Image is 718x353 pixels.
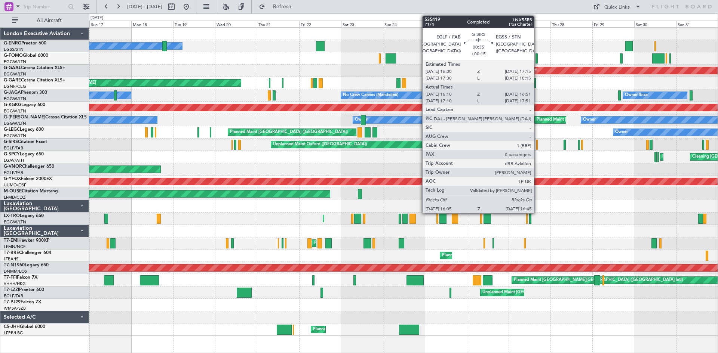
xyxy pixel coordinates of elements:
[604,4,630,11] div: Quick Links
[4,325,45,329] a: CS-JHHGlobal 6000
[482,287,605,298] div: Unplanned Maint [GEOGRAPHIC_DATA] ([GEOGRAPHIC_DATA])
[383,21,425,27] div: Sun 24
[341,21,383,27] div: Sat 23
[4,306,26,311] a: WMSA/SZB
[4,158,24,163] a: LGAV/ATH
[19,18,79,23] span: All Aircraft
[467,21,509,27] div: Tue 26
[514,275,639,286] div: Planned Maint [GEOGRAPHIC_DATA] ([GEOGRAPHIC_DATA] Intl)
[4,251,51,255] a: T7-BREChallenger 604
[537,114,654,126] div: Planned Maint [GEOGRAPHIC_DATA] ([GEOGRAPHIC_DATA])
[442,250,532,261] div: Planned Maint Warsaw ([GEOGRAPHIC_DATA])
[676,21,718,27] div: Sun 31
[4,275,37,280] a: T7-FFIFalcon 7X
[230,127,348,138] div: Planned Maint [GEOGRAPHIC_DATA] ([GEOGRAPHIC_DATA])
[488,65,537,76] div: Planned Maint Dusseldorf
[4,269,27,274] a: DNMM/LOS
[4,127,20,132] span: G-LEGC
[4,177,52,181] a: G-YFOXFalcon 2000EX
[509,21,550,27] div: Wed 27
[4,275,17,280] span: T7-FFI
[4,164,22,169] span: G-VNOR
[4,84,26,89] a: EGNR/CEG
[8,15,81,27] button: All Aircraft
[634,21,676,27] div: Sat 30
[625,90,648,101] div: Owner Ibiza
[4,214,20,218] span: LX-TRO
[4,177,21,181] span: G-YFOX
[215,21,257,27] div: Wed 20
[4,170,23,176] a: EGLF/FAB
[4,103,21,107] span: G-KGKG
[23,1,66,12] input: Trip Number
[4,115,45,120] span: G-[PERSON_NAME]
[4,103,45,107] a: G-KGKGLegacy 600
[4,330,23,336] a: LFPB/LBG
[4,238,49,243] a: T7-EMIHawker 900XP
[4,47,24,52] a: EGSS/STN
[4,108,26,114] a: EGGW/LTN
[4,293,23,299] a: EGLF/FAB
[4,164,54,169] a: G-VNORChallenger 650
[4,288,19,292] span: T7-LZZI
[313,324,431,335] div: Planned Maint [GEOGRAPHIC_DATA] ([GEOGRAPHIC_DATA])
[173,21,215,27] div: Tue 19
[4,66,21,70] span: G-GAAL
[4,140,18,144] span: G-SIRS
[4,219,26,225] a: EGGW/LTN
[4,127,44,132] a: G-LEGCLegacy 600
[4,251,19,255] span: T7-BRE
[4,300,41,304] a: T7-PJ29Falcon 7X
[4,66,65,70] a: G-GAALCessna Citation XLS+
[4,96,26,102] a: EGGW/LTN
[4,115,87,120] a: G-[PERSON_NAME]Cessna Citation XLS
[273,139,367,150] div: Unplanned Maint Oxford ([GEOGRAPHIC_DATA])
[4,41,21,46] span: G-ENRG
[4,238,18,243] span: T7-EMI
[550,21,592,27] div: Thu 28
[4,256,21,262] a: LTBA/ISL
[4,78,21,83] span: G-GARE
[127,3,162,10] span: [DATE] - [DATE]
[4,182,26,188] a: UUMO/OSF
[583,114,596,126] div: Owner
[4,133,26,139] a: EGGW/LTN
[615,127,628,138] div: Owner
[552,275,683,286] div: [PERSON_NAME][GEOGRAPHIC_DATA] ([GEOGRAPHIC_DATA] Intl)
[299,21,341,27] div: Fri 22
[589,1,645,13] button: Quick Links
[4,288,44,292] a: T7-LZZIPraetor 600
[4,140,47,144] a: G-SIRSCitation Excel
[4,281,26,287] a: VHHH/HKG
[267,4,298,9] span: Refresh
[89,21,131,27] div: Sun 17
[4,325,20,329] span: CS-JHH
[90,15,103,21] div: [DATE]
[4,214,44,218] a: LX-TROLegacy 650
[4,78,65,83] a: G-GARECessna Citation XLS+
[4,300,21,304] span: T7-PJ29
[4,71,26,77] a: EGGW/LTN
[4,90,21,95] span: G-JAGA
[131,21,173,27] div: Mon 18
[355,114,368,126] div: Owner
[425,21,467,27] div: Mon 25
[4,189,58,193] a: M-OUSECitation Mustang
[4,195,25,200] a: LFMD/CEQ
[4,53,48,58] a: G-FOMOGlobal 6000
[4,152,44,157] a: G-SPCYLegacy 650
[4,90,47,95] a: G-JAGAPhenom 300
[4,244,26,250] a: LFMN/NCE
[4,263,25,267] span: T7-N1960
[4,263,49,267] a: T7-N1960Legacy 650
[592,21,634,27] div: Fri 29
[255,1,300,13] button: Refresh
[4,145,23,151] a: EGLF/FAB
[4,59,26,65] a: EGGW/LTN
[4,152,20,157] span: G-SPCY
[4,189,22,193] span: M-OUSE
[343,90,398,101] div: No Crew Cannes (Mandelieu)
[314,238,377,249] div: Planned Maint [PERSON_NAME]
[257,21,299,27] div: Thu 21
[4,121,26,126] a: EGGW/LTN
